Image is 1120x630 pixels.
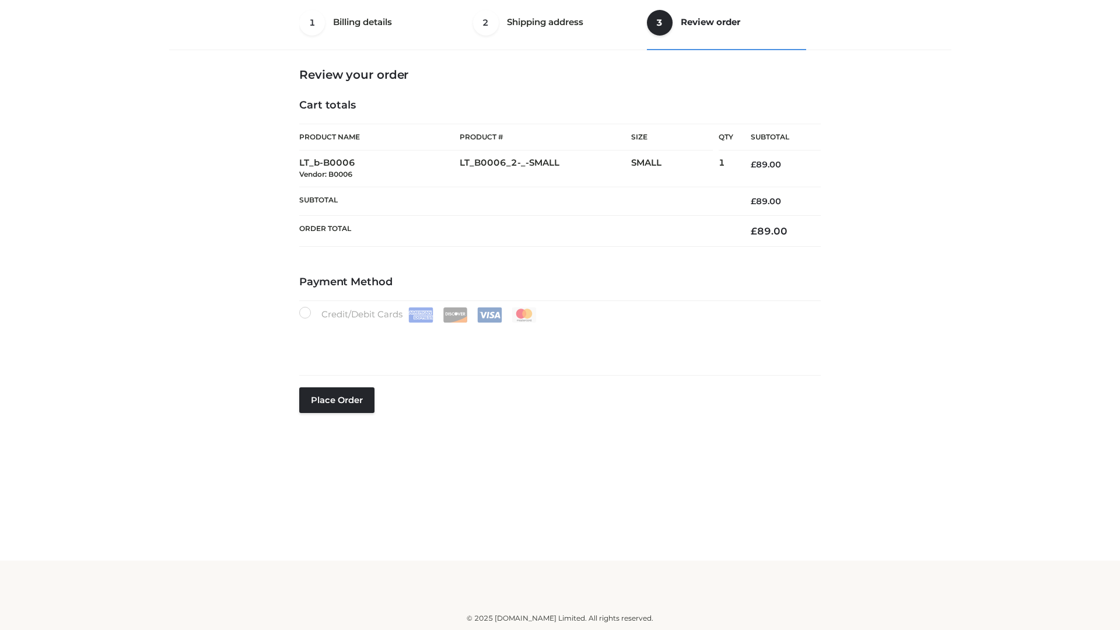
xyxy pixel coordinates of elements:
span: £ [751,159,756,170]
td: LT_B0006_2-_-SMALL [460,150,631,187]
th: Qty [719,124,733,150]
span: £ [751,225,757,237]
th: Subtotal [733,124,821,150]
span: £ [751,196,756,206]
bdi: 89.00 [751,225,787,237]
img: Mastercard [512,307,537,323]
iframe: Secure payment input frame [297,320,818,363]
div: © 2025 [DOMAIN_NAME] Limited. All rights reserved. [173,612,947,624]
td: SMALL [631,150,719,187]
img: Amex [408,307,433,323]
bdi: 89.00 [751,159,781,170]
img: Discover [443,307,468,323]
h4: Cart totals [299,99,821,112]
th: Size [631,124,713,150]
th: Order Total [299,216,733,247]
small: Vendor: B0006 [299,170,352,178]
th: Product Name [299,124,460,150]
td: LT_b-B0006 [299,150,460,187]
th: Product # [460,124,631,150]
td: 1 [719,150,733,187]
bdi: 89.00 [751,196,781,206]
button: Place order [299,387,374,413]
h3: Review your order [299,68,821,82]
th: Subtotal [299,187,733,215]
label: Credit/Debit Cards [299,307,538,323]
img: Visa [477,307,502,323]
h4: Payment Method [299,276,821,289]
